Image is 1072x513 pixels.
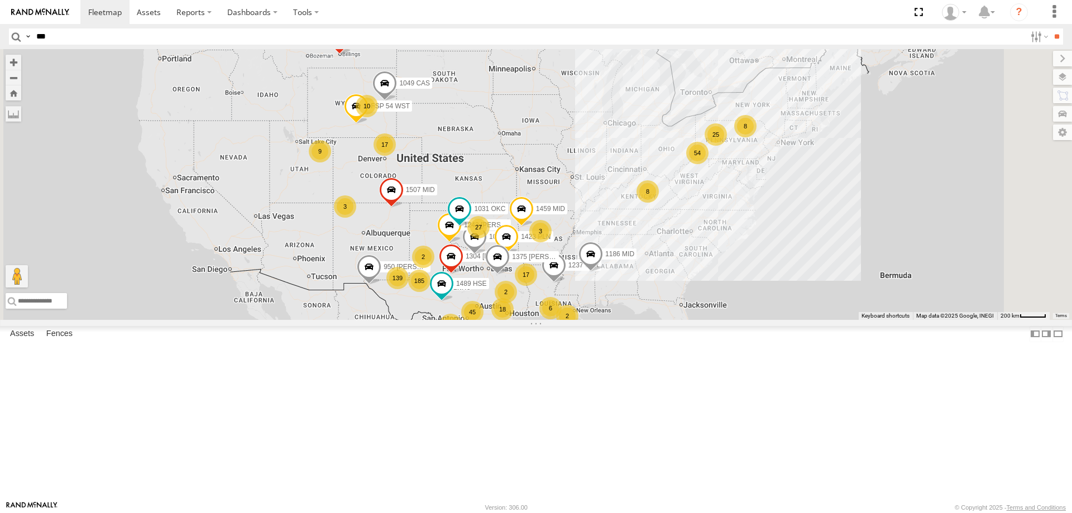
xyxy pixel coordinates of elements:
div: 3 [529,220,552,242]
span: 1459 MID [536,205,565,213]
div: 3 [334,195,356,218]
span: 1186 MID [605,250,634,257]
div: 2 [495,281,517,303]
span: 1243 [PERSON_NAME] [464,221,536,229]
span: Map data ©2025 Google, INEGI [916,313,994,319]
div: 9 [439,314,462,336]
a: Terms and Conditions [1007,504,1066,511]
div: 185 [408,270,430,292]
img: rand-logo.svg [11,8,69,16]
div: 139 [386,267,409,289]
label: Search Query [23,28,32,45]
label: Assets [4,326,40,342]
a: Visit our Website [6,502,58,513]
div: Randy Yohe [938,4,970,21]
label: Dock Summary Table to the Right [1041,326,1052,342]
button: Zoom Home [6,85,21,100]
div: 18 [491,298,514,320]
button: Map Scale: 200 km per 44 pixels [997,312,1050,320]
span: 950 [PERSON_NAME] [384,262,452,270]
div: 45 [461,301,484,323]
div: 54 [686,142,709,164]
span: 1049 CAS [399,79,430,87]
button: Drag Pegman onto the map to open Street View [6,265,28,287]
span: 1031 OKC [474,205,505,213]
label: Search Filter Options [1026,28,1050,45]
div: 10 [356,95,378,117]
span: 1375 [PERSON_NAME] [512,253,584,261]
a: Terms (opens in new tab) [1055,314,1067,318]
div: 2 [556,305,578,327]
div: 17 [374,133,396,156]
div: 8 [636,180,659,203]
label: Hide Summary Table [1052,326,1064,342]
label: Dock Summary Table to the Left [1030,326,1041,342]
span: 1507 MID [406,185,435,193]
span: FSP 54 WST [371,102,410,110]
div: 6 [539,297,562,319]
span: 1085 MID [489,233,518,241]
label: Fences [41,326,78,342]
span: 1423 PLN [521,232,551,240]
button: Keyboard shortcuts [862,312,910,320]
div: Version: 306.00 [485,504,528,511]
span: 1304 [PERSON_NAME] [466,252,538,260]
label: Map Settings [1053,124,1072,140]
div: 25 [705,123,727,146]
div: 2 [412,246,434,268]
div: 8 [734,115,757,137]
span: 1489 HSE [456,280,487,287]
div: 9 [309,140,331,162]
div: 27 [467,216,490,238]
button: Zoom out [6,70,21,85]
button: Zoom in [6,55,21,70]
div: 17 [515,263,537,286]
span: 1237 CTR [568,261,599,269]
i: ? [1010,3,1028,21]
span: 200 km [1001,313,1020,319]
label: Measure [6,106,21,122]
div: © Copyright 2025 - [955,504,1066,511]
